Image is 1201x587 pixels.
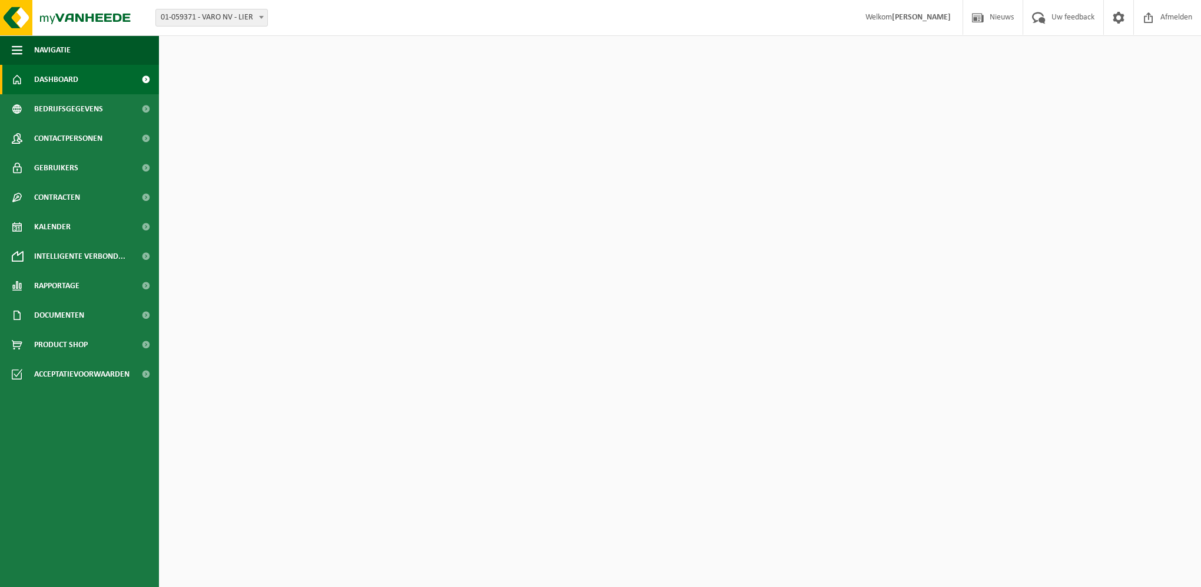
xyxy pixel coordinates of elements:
strong: [PERSON_NAME] [892,13,951,22]
span: 01-059371 - VARO NV - LIER [155,9,268,27]
span: Acceptatievoorwaarden [34,360,130,389]
span: Intelligente verbond... [34,242,125,271]
span: Product Shop [34,330,88,360]
span: 01-059371 - VARO NV - LIER [156,9,267,26]
span: Dashboard [34,65,78,94]
span: Bedrijfsgegevens [34,94,103,124]
span: Contracten [34,183,80,212]
span: Rapportage [34,271,79,301]
span: Contactpersonen [34,124,102,153]
span: Gebruikers [34,153,78,183]
span: Kalender [34,212,71,242]
span: Documenten [34,301,84,330]
span: Navigatie [34,35,71,65]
